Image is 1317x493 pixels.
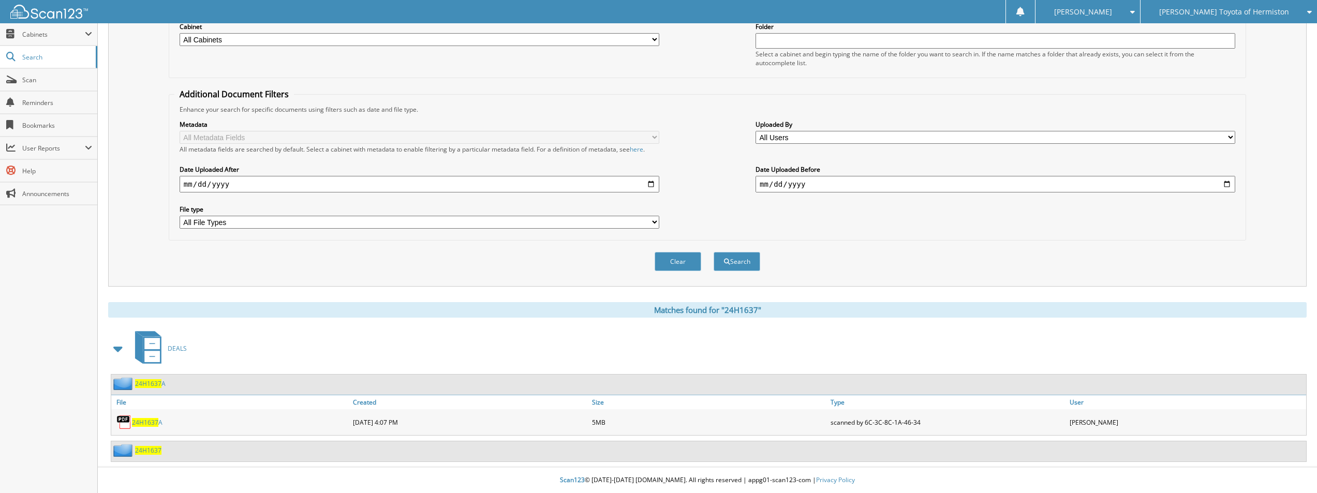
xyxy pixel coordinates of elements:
[180,205,659,214] label: File type
[350,412,589,432] div: [DATE] 4:07 PM
[756,22,1235,31] label: Folder
[180,176,659,192] input: start
[168,344,187,353] span: DEALS
[756,176,1235,192] input: end
[180,165,659,174] label: Date Uploaded After
[350,395,589,409] a: Created
[174,88,294,100] legend: Additional Document Filters
[589,412,828,432] div: 5MB
[22,53,91,62] span: Search
[630,145,643,154] a: here
[22,98,92,107] span: Reminders
[756,165,1235,174] label: Date Uploaded Before
[132,418,162,427] a: 24H1637A
[174,105,1240,114] div: Enhance your search for specific documents using filters such as date and file type.
[135,379,161,388] span: 24H1637
[113,377,135,390] img: folder2.png
[113,444,135,457] img: folder2.png
[1054,9,1112,15] span: [PERSON_NAME]
[22,30,85,39] span: Cabinets
[828,412,1067,432] div: scanned by 6C-3C-8C-1A-46-34
[560,475,585,484] span: Scan123
[180,120,659,129] label: Metadata
[180,145,659,154] div: All metadata fields are searched by default. Select a cabinet with metadata to enable filtering b...
[714,252,760,271] button: Search
[22,121,92,130] span: Bookmarks
[655,252,701,271] button: Clear
[135,379,166,388] a: 24H1637A
[22,189,92,198] span: Announcements
[828,395,1067,409] a: Type
[816,475,855,484] a: Privacy Policy
[180,22,659,31] label: Cabinet
[1265,443,1317,493] iframe: Chat Widget
[108,302,1307,318] div: Matches found for "24H1637"
[22,144,85,153] span: User Reports
[98,468,1317,493] div: © [DATE]-[DATE] [DOMAIN_NAME]. All rights reserved | appg01-scan123-com |
[756,50,1235,67] div: Select a cabinet and begin typing the name of the folder you want to search in. If the name match...
[1067,412,1306,432] div: [PERSON_NAME]
[22,76,92,84] span: Scan
[756,120,1235,129] label: Uploaded By
[10,5,88,19] img: scan123-logo-white.svg
[129,328,187,369] a: DEALS
[1067,395,1306,409] a: User
[22,167,92,175] span: Help
[132,418,158,427] span: 24H1637
[589,395,828,409] a: Size
[111,395,350,409] a: File
[1159,9,1289,15] span: [PERSON_NAME] Toyota of Hermiston
[116,414,132,430] img: PDF.png
[135,446,161,455] a: 24H1637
